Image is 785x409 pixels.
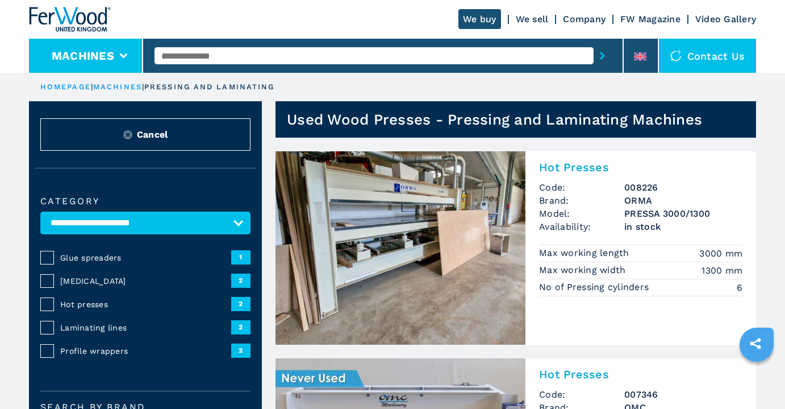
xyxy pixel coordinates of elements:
[539,388,624,401] span: Code:
[741,329,770,358] a: sharethis
[737,358,776,400] iframe: Chat
[624,388,742,401] h3: 007346
[670,50,682,61] img: Contact us
[93,82,142,91] a: machines
[539,181,624,194] span: Code:
[40,197,250,206] label: Category
[60,322,231,333] span: Laminating lines
[539,160,742,174] h2: Hot Presses
[624,181,742,194] h3: 008226
[624,220,742,233] span: in stock
[620,14,680,24] a: FW Magazine
[624,194,742,207] h3: ORMA
[231,274,250,287] span: 2
[231,297,250,311] span: 2
[60,299,231,310] span: Hot presses
[702,264,742,277] em: 1300 mm
[137,128,168,141] span: Cancel
[563,14,606,24] a: Company
[539,220,624,233] span: Availability:
[539,367,742,381] h2: Hot Presses
[52,49,114,63] button: Machines
[275,151,525,345] img: Hot Presses ORMA PRESSA 3000/1300
[516,14,549,24] a: We sell
[91,82,93,91] span: |
[60,252,231,263] span: Glue spreaders
[142,82,144,91] span: |
[624,207,742,220] h3: PRESSA 3000/1300
[539,194,624,207] span: Brand:
[275,151,756,345] a: Hot Presses ORMA PRESSA 3000/1300Hot PressesCode:008226Brand:ORMAModel:PRESSA 3000/1300Availabili...
[659,39,757,73] div: Contact us
[695,14,756,24] a: Video Gallery
[287,110,702,129] h1: Used Wood Presses - Pressing and Laminating Machines
[699,247,742,260] em: 3000 mm
[458,9,501,29] a: We buy
[539,264,629,276] p: Max working width
[539,247,632,259] p: Max working length
[539,207,624,220] span: Model:
[60,345,231,357] span: Profile wrappers
[539,281,652,294] p: No of Pressing cylinders
[29,7,111,32] img: Ferwood
[231,250,250,264] span: 1
[231,344,250,357] span: 2
[40,118,250,151] button: ResetCancel
[737,281,742,294] em: 6
[144,82,274,92] p: pressing and laminating
[60,275,231,287] span: [MEDICAL_DATA]
[594,43,611,69] button: submit-button
[40,82,91,91] a: HOMEPAGE
[231,320,250,334] span: 2
[123,130,132,139] img: Reset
